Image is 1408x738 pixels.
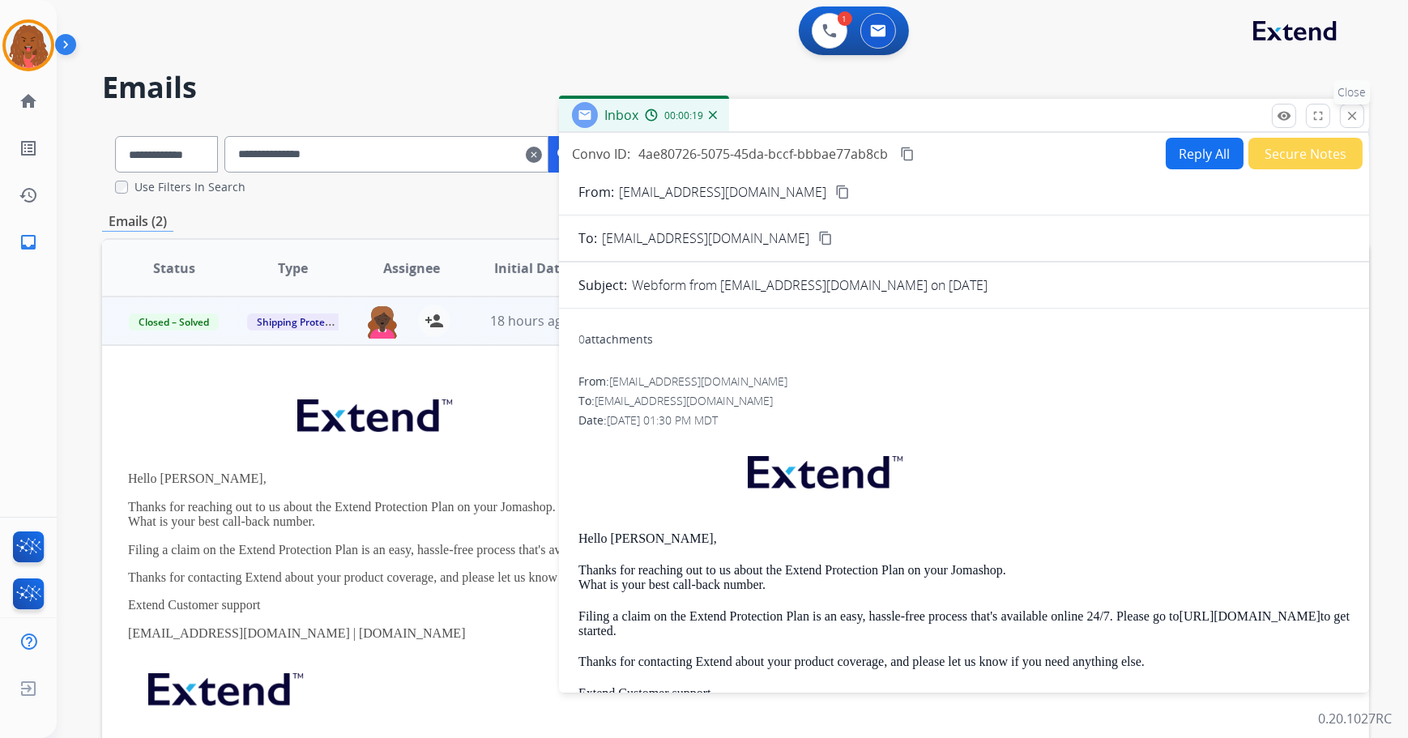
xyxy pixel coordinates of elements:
[595,393,773,408] span: [EMAIL_ADDRESS][DOMAIN_NAME]
[383,258,440,278] span: Assignee
[578,412,1350,429] div: Date:
[1277,109,1291,123] mat-icon: remove_red_eye
[19,232,38,252] mat-icon: inbox
[578,331,585,347] span: 0
[578,331,653,348] div: attachments
[425,311,444,331] mat-icon: person_add
[134,179,245,195] label: Use Filters In Search
[128,500,1106,530] p: Thanks for reaching out to us about the Extend Protection Plan on your Jomashop. What is your bes...
[900,147,915,161] mat-icon: content_copy
[604,106,638,124] span: Inbox
[494,258,567,278] span: Initial Date
[619,182,826,202] p: [EMAIL_ADDRESS][DOMAIN_NAME]
[1180,609,1321,623] a: [URL][DOMAIN_NAME]
[1318,709,1392,728] p: 0.20.1027RC
[578,655,1350,669] p: Thanks for contacting Extend about your product coverage, and please let us know if you need anyt...
[1248,138,1363,169] button: Secure Notes
[607,412,718,428] span: [DATE] 01:30 PM MDT
[818,231,833,245] mat-icon: content_copy
[602,228,809,248] span: [EMAIL_ADDRESS][DOMAIN_NAME]
[578,228,597,248] p: To:
[1340,104,1364,128] button: Close
[278,258,308,278] span: Type
[6,23,51,68] img: avatar
[153,258,195,278] span: Status
[128,598,1106,612] p: Extend Customer support
[838,11,852,26] div: 1
[128,471,1106,486] p: Hello [PERSON_NAME],
[578,182,614,202] p: From:
[129,314,219,331] span: Closed – Solved
[578,563,1350,593] p: Thanks for reaching out to us about the Extend Protection Plan on your Jomashop. What is your bes...
[526,145,542,164] mat-icon: clear
[102,211,173,232] p: Emails (2)
[19,92,38,111] mat-icon: home
[247,314,358,331] span: Shipping Protection
[578,609,1350,639] p: Filing a claim on the Extend Protection Plan is an easy, hassle-free process that's available onl...
[277,380,468,444] img: extend.png
[1311,109,1325,123] mat-icon: fullscreen
[366,305,399,339] img: agent-avatar
[128,570,1106,585] p: Thanks for contacting Extend about your product coverage, and please let us know if you need anyt...
[835,185,850,199] mat-icon: content_copy
[490,312,570,330] span: 18 hours ago
[638,145,888,163] span: 4ae80726-5075-45da-bccf-bbbae77ab8cb
[19,186,38,205] mat-icon: history
[578,686,1350,701] p: Extend Customer support
[632,275,988,295] p: Webform from [EMAIL_ADDRESS][DOMAIN_NAME] on [DATE]
[578,531,1350,546] p: Hello [PERSON_NAME],
[128,654,319,718] img: extend.png
[128,626,1106,641] p: [EMAIL_ADDRESS][DOMAIN_NAME] | [DOMAIN_NAME]
[578,393,1350,409] div: To:
[1334,80,1371,105] p: Close
[578,373,1350,390] div: From:
[578,275,627,295] p: Subject:
[664,109,703,122] span: 00:00:19
[609,373,787,389] span: [EMAIL_ADDRESS][DOMAIN_NAME]
[19,139,38,158] mat-icon: list_alt
[572,144,630,164] p: Convo ID:
[1345,109,1359,123] mat-icon: close
[1166,138,1244,169] button: Reply All
[128,543,1106,557] p: Filing a claim on the Extend Protection Plan is an easy, hassle-free process that's available onl...
[727,437,919,501] img: extend.png
[102,71,1369,104] h2: Emails
[555,145,574,164] mat-icon: search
